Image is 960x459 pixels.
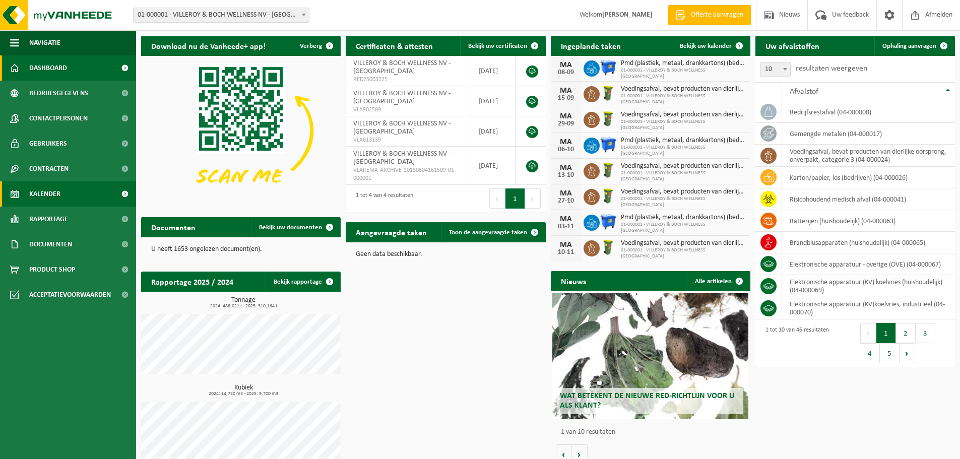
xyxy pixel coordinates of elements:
[146,304,341,309] span: 2024: 486,021 t - 2025: 310,164 t
[29,181,60,207] span: Kalender
[900,343,915,363] button: Next
[760,62,791,77] span: 10
[141,272,243,291] h2: Rapportage 2025 / 2024
[556,87,576,95] div: MA
[621,162,745,170] span: Voedingsafval, bevat producten van dierlijke oorsprong, onverpakt, categorie 3
[600,59,617,76] img: WB-1100-HPE-BE-01
[353,90,451,105] span: VILLEROY & BOCH WELLNESS NV - [GEOGRAPHIC_DATA]
[782,210,955,232] td: batterijen (huishoudelijk) (04-000063)
[134,8,309,22] span: 01-000001 - VILLEROY & BOCH WELLNESS NV - ROESELARE
[353,166,463,182] span: VLAREMA-ARCHIVE-20130604161509-01-000001
[146,391,341,397] span: 2024: 14,720 m3 - 2025: 9,700 m3
[29,207,68,232] span: Rapportage
[782,145,955,167] td: voedingsafval, bevat producten van dierlijke oorsprong, onverpakt, categorie 3 (04-000024)
[29,131,67,156] span: Gebruikers
[556,215,576,223] div: MA
[680,43,732,49] span: Bekijk uw kalender
[880,343,900,363] button: 5
[621,59,745,68] span: Pmd (plastiek, metaal, drankkartons) (bedrijven)
[353,106,463,114] span: VLA902589
[151,246,331,253] p: U heeft 1653 ongelezen document(en).
[860,323,876,343] button: Previous
[761,62,790,77] span: 10
[556,146,576,153] div: 06-10
[760,322,829,364] div: 1 tot 10 van 46 resultaten
[687,271,749,291] a: Alle artikelen
[876,323,896,343] button: 1
[146,297,341,309] h3: Tonnage
[782,167,955,188] td: karton/papier, los (bedrijven) (04-000026)
[621,111,745,119] span: Voedingsafval, bevat producten van dierlijke oorsprong, onverpakt, categorie 3
[782,123,955,145] td: gemengde metalen (04-000017)
[556,198,576,205] div: 27-10
[782,232,955,253] td: brandblusapparaten (huishoudelijk) (04-000065)
[259,224,322,231] span: Bekijk uw documenten
[782,188,955,210] td: risicohoudend medisch afval (04-000041)
[882,43,936,49] span: Ophaling aanvragen
[556,189,576,198] div: MA
[621,93,745,105] span: 01-000001 - VILLEROY & BOCH WELLNESS [GEOGRAPHIC_DATA]
[356,251,535,258] p: Geen data beschikbaar.
[621,119,745,131] span: 01-000001 - VILLEROY & BOCH WELLNESS [GEOGRAPHIC_DATA]
[556,112,576,120] div: MA
[141,217,206,237] h2: Documenten
[441,222,545,242] a: Toon de aangevraagde taken
[600,213,617,230] img: WB-1100-HPE-BE-01
[29,81,88,106] span: Bedrijfsgegevens
[29,257,75,282] span: Product Shop
[556,172,576,179] div: 13-10
[29,156,69,181] span: Contracten
[556,223,576,230] div: 03-11
[561,429,745,436] p: 1 van 10 resultaten
[460,36,545,56] a: Bekijk uw certificaten
[353,150,451,166] span: VILLEROY & BOCH WELLNESS NV - [GEOGRAPHIC_DATA]
[782,253,955,275] td: elektronische apparatuur - overige (OVE) (04-000067)
[896,323,916,343] button: 2
[556,164,576,172] div: MA
[552,293,748,419] a: Wat betekent de nieuwe RED-richtlijn voor u als klant?
[602,11,653,19] strong: [PERSON_NAME]
[621,196,745,208] span: 01-000001 - VILLEROY & BOCH WELLNESS [GEOGRAPHIC_DATA]
[551,271,596,291] h2: Nieuws
[621,239,745,247] span: Voedingsafval, bevat producten van dierlijke oorsprong, onverpakt, categorie 3
[353,120,451,136] span: VILLEROY & BOCH WELLNESS NV - [GEOGRAPHIC_DATA]
[621,247,745,259] span: 01-000001 - VILLEROY & BOCH WELLNESS [GEOGRAPHIC_DATA]
[353,76,463,84] span: RED25003225
[556,241,576,249] div: MA
[251,217,340,237] a: Bekijk uw documenten
[560,392,734,410] span: Wat betekent de nieuwe RED-richtlijn voor u als klant?
[292,36,340,56] button: Verberg
[874,36,954,56] a: Ophaling aanvragen
[672,36,749,56] a: Bekijk uw kalender
[141,56,341,206] img: Download de VHEPlus App
[755,36,829,55] h2: Uw afvalstoffen
[688,10,746,20] span: Offerte aanvragen
[266,272,340,292] a: Bekijk rapportage
[621,222,745,234] span: 01-000001 - VILLEROY & BOCH WELLNESS [GEOGRAPHIC_DATA]
[860,343,880,363] button: 4
[468,43,527,49] span: Bekijk uw certificaten
[29,106,88,131] span: Contactpersonen
[621,85,745,93] span: Voedingsafval, bevat producten van dierlijke oorsprong, onverpakt, categorie 3
[300,43,322,49] span: Verberg
[668,5,751,25] a: Offerte aanvragen
[471,86,516,116] td: [DATE]
[782,275,955,297] td: elektronische apparatuur (KV) koelvries (huishoudelijk) (04-000069)
[556,120,576,127] div: 29-09
[353,59,451,75] span: VILLEROY & BOCH WELLNESS NV - [GEOGRAPHIC_DATA]
[353,136,463,144] span: VLA613139
[346,222,437,242] h2: Aangevraagde taken
[556,249,576,256] div: 10-11
[782,101,955,123] td: bedrijfsrestafval (04-000008)
[351,187,413,210] div: 1 tot 4 van 4 resultaten
[525,188,541,209] button: Next
[600,85,617,102] img: WB-0060-HPE-GN-50
[133,8,309,23] span: 01-000001 - VILLEROY & BOCH WELLNESS NV - ROESELARE
[790,88,818,96] span: Afvalstof
[796,64,867,73] label: resultaten weergeven
[600,136,617,153] img: WB-1100-HPE-BE-01
[141,36,276,55] h2: Download nu de Vanheede+ app!
[916,323,935,343] button: 3
[621,68,745,80] span: 01-000001 - VILLEROY & BOCH WELLNESS [GEOGRAPHIC_DATA]
[600,110,617,127] img: WB-0060-HPE-GN-50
